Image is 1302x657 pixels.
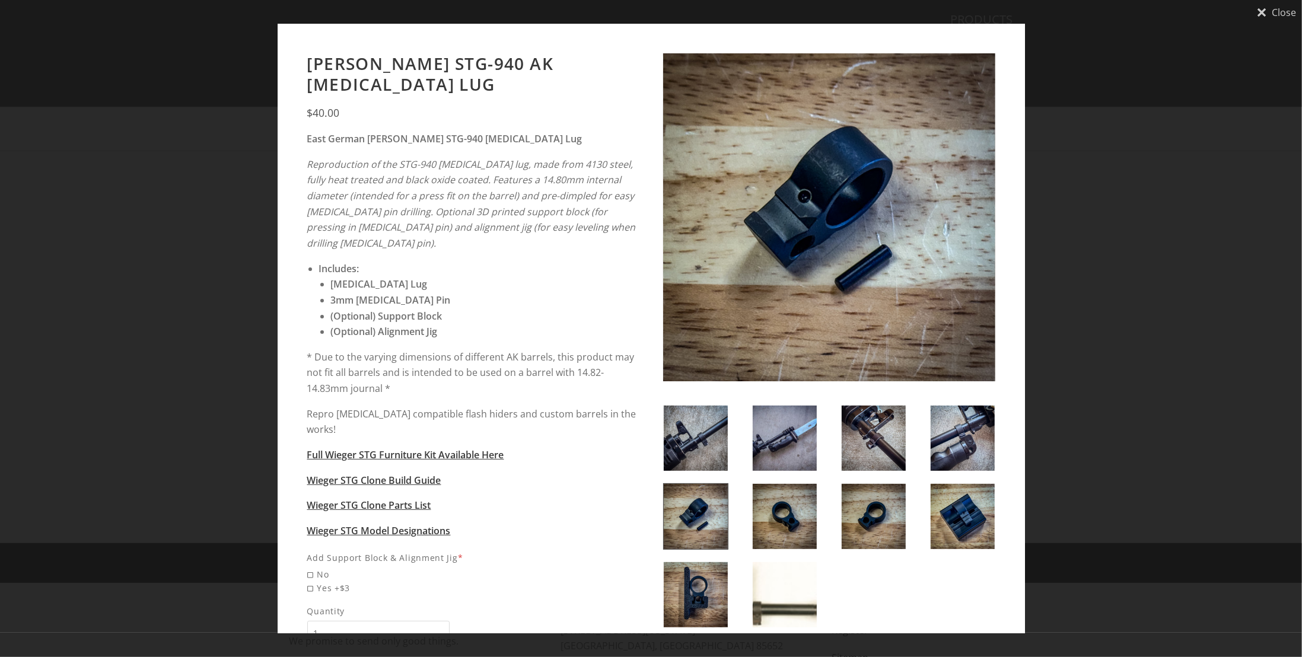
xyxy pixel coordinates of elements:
img: Wieger STG-940 AK Bayonet Lug [842,406,906,471]
span: Close [1272,8,1296,17]
span: Quantity [307,604,450,618]
a: Full Wieger STG Furniture Kit Available Here [307,448,504,461]
em: . Optional 3D printed support block (for pressing in [MEDICAL_DATA] pin) and alignment jig (for e... [307,205,636,250]
strong: [MEDICAL_DATA] Lug [331,278,428,291]
img: Wieger STG-940 AK Bayonet Lug [931,406,995,471]
input: Quantity [307,621,450,645]
img: Wieger STG-940 AK Bayonet Lug [753,406,817,471]
img: Wieger STG-940 AK Bayonet Lug [753,484,817,549]
img: Wieger STG-940 AK Bayonet Lug [753,562,817,627]
span: Yes +$3 [307,581,639,595]
p: Repro [MEDICAL_DATA] compatible flash hiders and custom barrels in the works! [307,406,639,438]
img: Wieger STG-940 AK Bayonet Lug [663,53,995,385]
strong: (Optional) Alignment Jig [331,325,438,338]
strong: 3mm [MEDICAL_DATA] Pin [331,294,451,307]
p: * Due to the varying dimensions of different AK barrels, this product may not fit all barrels and... [307,349,639,397]
strong: Includes: [319,262,359,275]
span: No [307,567,639,581]
img: Wieger STG-940 AK Bayonet Lug [842,484,906,549]
h2: [PERSON_NAME] STG-940 AK [MEDICAL_DATA] Lug [307,53,639,95]
img: Wieger STG-940 AK Bayonet Lug [664,562,728,627]
span: $40.00 [307,106,340,120]
em: Reproduction of the STG-940 [MEDICAL_DATA] lug, made from 4130 steel, fully heat treated and blac... [307,158,635,218]
div: Add Support Block & Alignment Jig [307,551,639,564]
strong: (Optional) Support Block [331,310,443,323]
img: Wieger STG-940 AK Bayonet Lug [664,484,728,549]
img: Wieger STG-940 AK Bayonet Lug [664,406,728,471]
img: Wieger STG-940 AK Bayonet Lug [931,484,995,549]
a: Wieger STG Clone Parts List [307,499,431,512]
strong: East German [PERSON_NAME] STG-940 [MEDICAL_DATA] Lug [307,132,582,145]
a: Wieger STG Model Designations [307,524,451,537]
a: Wieger STG Clone Build Guide [307,474,441,487]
